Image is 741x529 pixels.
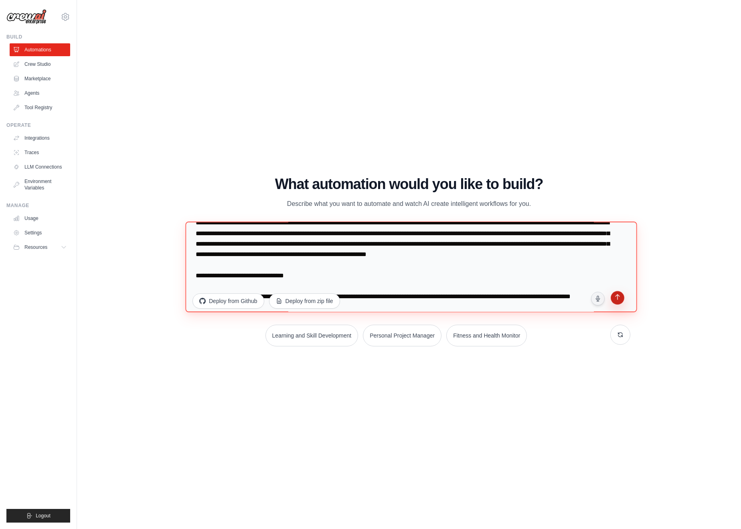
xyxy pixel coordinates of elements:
button: Personal Project Manager [363,325,441,346]
button: Resources [10,241,70,254]
a: LLM Connections [10,161,70,173]
a: Crew Studio [10,58,70,71]
a: Settings [10,226,70,239]
h1: What automation would you like to build? [188,176,630,192]
div: Operate [6,122,70,128]
a: Integrations [10,132,70,144]
a: Usage [10,212,70,225]
img: Logo [6,9,47,24]
button: Deploy from zip file [269,293,340,309]
button: Fitness and Health Monitor [446,325,527,346]
a: Automations [10,43,70,56]
a: Marketplace [10,72,70,85]
div: Manage [6,202,70,209]
button: Deploy from Github [192,293,264,309]
a: Traces [10,146,70,159]
span: Logout [36,513,51,519]
p: Describe what you want to automate and watch AI create intelligent workflows for you. [274,199,544,209]
div: Build [6,34,70,40]
a: Environment Variables [10,175,70,194]
span: Resources [24,244,47,250]
button: Logout [6,509,70,523]
iframe: Chat Widget [701,490,741,529]
a: Agents [10,87,70,100]
a: Tool Registry [10,101,70,114]
button: Learning and Skill Development [265,325,358,346]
